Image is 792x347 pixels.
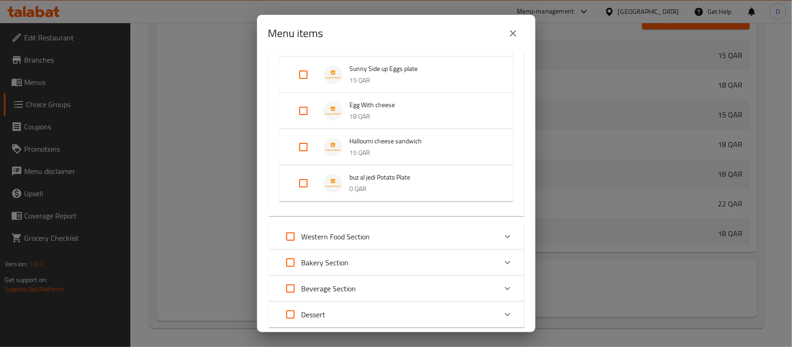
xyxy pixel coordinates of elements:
[268,26,323,41] h2: Menu items
[279,165,513,201] div: Expand
[350,172,495,183] span: buz al jedi Potato Plate
[268,224,524,250] div: Expand
[324,138,342,156] img: Halloumi cheese sandwich
[350,111,495,122] p: 18 QAR
[302,283,356,294] p: Beverage Section
[502,22,524,45] button: close
[302,257,349,268] p: Bakery Section
[350,75,495,86] p: 15 QAR
[324,174,342,193] img: buz al jedi Potato Plate
[350,63,495,75] span: Sunny Side up Eggs plate
[350,183,495,195] p: 0 QAR
[279,57,513,93] div: Expand
[279,93,513,129] div: Expand
[268,250,524,276] div: Expand
[350,147,495,159] p: 15 QAR
[268,276,524,302] div: Expand
[324,102,342,120] img: Egg With cheese
[324,65,342,84] img: Sunny Side up Eggs plate
[302,231,370,242] p: Western Food Section
[350,99,495,111] span: Egg With cheese
[279,129,513,165] div: Expand
[350,135,495,147] span: Halloumi cheese sandwich
[268,302,524,328] div: Expand
[302,309,326,320] p: Dessert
